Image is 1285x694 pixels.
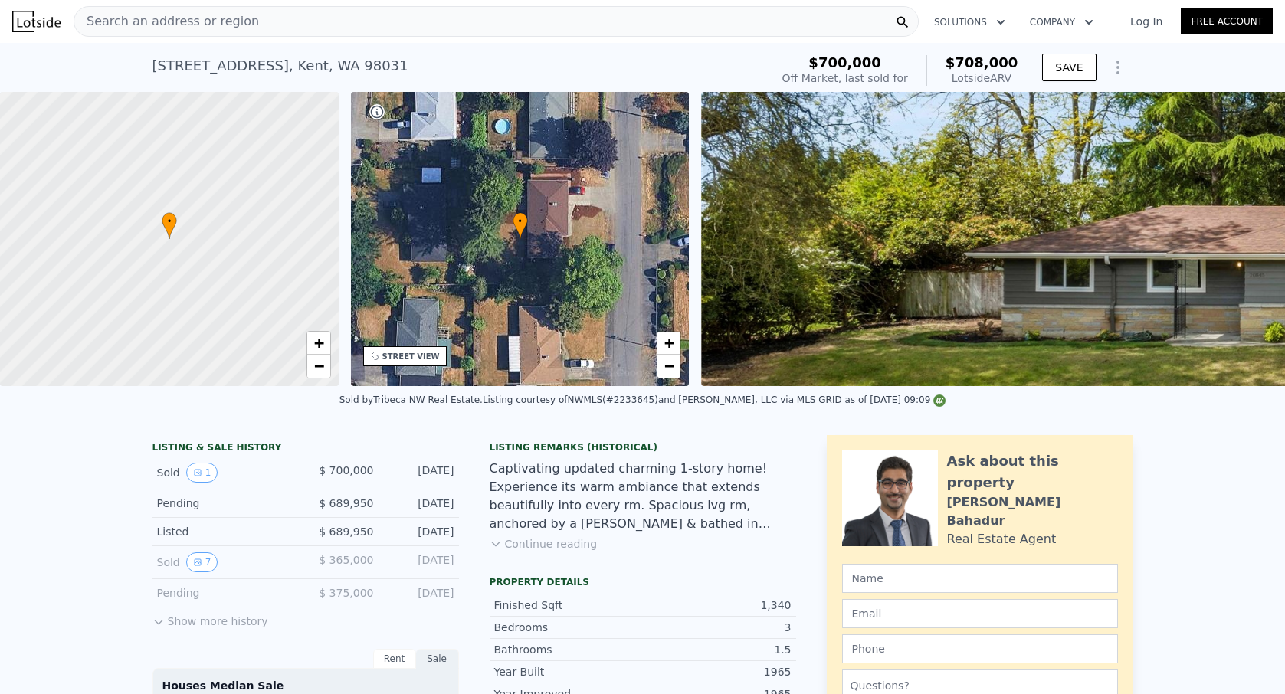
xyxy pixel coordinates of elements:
[162,212,177,239] div: •
[643,664,792,679] div: 1965
[842,599,1118,628] input: Email
[494,620,643,635] div: Bedrooms
[386,496,454,511] div: [DATE]
[842,564,1118,593] input: Name
[307,332,330,355] a: Zoom in
[643,620,792,635] div: 3
[313,333,323,352] span: +
[947,450,1118,493] div: Ask about this property
[416,649,459,669] div: Sale
[490,576,796,588] div: Property details
[74,12,259,31] span: Search an address or region
[319,497,373,509] span: $ 689,950
[1103,52,1133,83] button: Show Options
[513,214,528,228] span: •
[643,597,792,613] div: 1,340
[152,55,408,77] div: [STREET_ADDRESS] , Kent , WA 98031
[494,597,643,613] div: Finished Sqft
[162,678,449,693] div: Houses Median Sale
[947,530,1057,548] div: Real Estate Agent
[319,587,373,599] span: $ 375,000
[382,351,440,362] div: STREET VIEW
[152,607,268,629] button: Show more history
[494,664,643,679] div: Year Built
[1112,14,1181,29] a: Log In
[386,524,454,539] div: [DATE]
[319,554,373,566] span: $ 365,000
[162,214,177,228] span: •
[386,552,454,572] div: [DATE]
[933,394,946,407] img: NWMLS Logo
[490,441,796,453] div: Listing Remarks (Historical)
[1018,8,1106,36] button: Company
[386,585,454,601] div: [DATE]
[186,463,218,483] button: View historical data
[12,11,61,32] img: Lotside
[513,212,528,239] div: •
[186,552,218,572] button: View historical data
[152,441,459,457] div: LISTING & SALE HISTORY
[307,355,330,378] a: Zoom out
[157,496,293,511] div: Pending
[808,54,881,70] span: $700,000
[1042,54,1096,81] button: SAVE
[657,332,680,355] a: Zoom in
[1181,8,1273,34] a: Free Account
[373,649,416,669] div: Rent
[922,8,1018,36] button: Solutions
[946,70,1018,86] div: Lotside ARV
[313,356,323,375] span: −
[157,463,293,483] div: Sold
[490,536,598,552] button: Continue reading
[319,464,373,476] span: $ 700,000
[157,552,293,572] div: Sold
[494,642,643,657] div: Bathrooms
[782,70,908,86] div: Off Market, last sold for
[339,394,483,405] div: Sold by Tribeca NW Real Estate .
[483,394,946,405] div: Listing courtesy of NWMLS (#2233645) and [PERSON_NAME], LLC via MLS GRID as of [DATE] 09:09
[947,493,1118,530] div: [PERSON_NAME] Bahadur
[643,642,792,657] div: 1.5
[386,463,454,483] div: [DATE]
[319,525,373,538] span: $ 689,950
[842,634,1118,663] input: Phone
[664,356,674,375] span: −
[157,585,293,601] div: Pending
[657,355,680,378] a: Zoom out
[157,524,293,539] div: Listed
[490,460,796,533] div: Captivating updated charming 1-story home! Experience its warm ambiance that extends beautifully ...
[664,333,674,352] span: +
[946,54,1018,70] span: $708,000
